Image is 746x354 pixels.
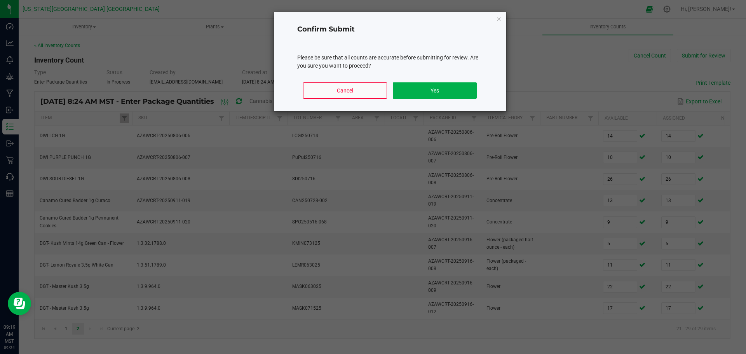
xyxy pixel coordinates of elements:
[297,24,483,35] h4: Confirm Submit
[496,14,502,23] button: Close
[297,54,483,70] div: Please be sure that all counts are accurate before submitting for review. Are you sure you want t...
[303,82,387,99] button: Cancel
[8,292,31,315] iframe: Resource center
[393,82,476,99] button: Yes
